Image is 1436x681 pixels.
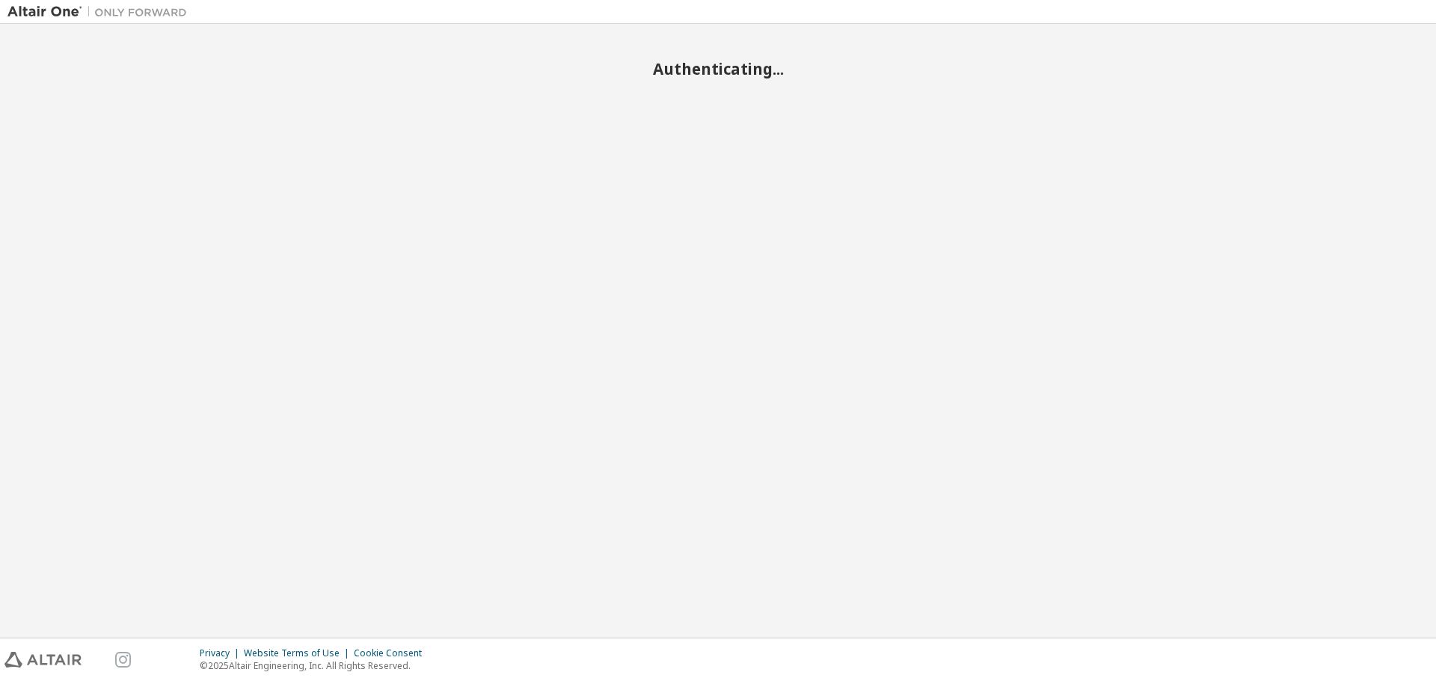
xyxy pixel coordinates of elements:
[7,4,194,19] img: Altair One
[200,647,244,659] div: Privacy
[354,647,431,659] div: Cookie Consent
[7,59,1429,78] h2: Authenticating...
[4,652,82,668] img: altair_logo.svg
[200,659,431,672] p: © 2025 Altair Engineering, Inc. All Rights Reserved.
[115,652,131,668] img: instagram.svg
[244,647,354,659] div: Website Terms of Use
